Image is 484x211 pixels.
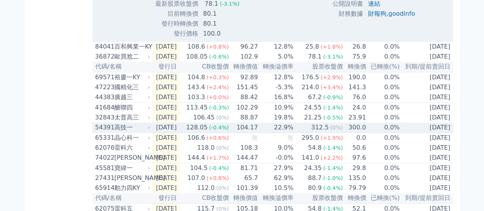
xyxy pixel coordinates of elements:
td: 190.0 [343,72,366,82]
span: (+0.0%) [207,94,229,100]
td: 0.0% [366,173,400,183]
td: [DATE] [400,183,453,193]
td: 26.8 [343,42,366,52]
td: 75.9 [343,52,366,62]
td: [DATE] [152,82,180,92]
div: 65914 [95,183,112,193]
div: 晶心科一 [114,133,149,142]
span: (+0.8%) [207,175,229,181]
td: 5.0% [258,52,294,62]
td: [DATE] [152,52,180,62]
td: [DATE] [152,113,180,123]
td: 0.0% [366,92,400,103]
td: [DATE] [400,52,453,62]
span: (+0.3%) [207,74,229,80]
td: 0.0% [366,82,400,92]
td: [DATE] [400,42,453,52]
td: [DATE] [400,173,453,183]
div: 80.9 [306,183,323,193]
td: [DATE] [400,82,453,92]
div: 24.55 [303,103,323,112]
div: 108.6 [186,42,207,51]
div: 32843 [95,113,112,122]
div: 67.2 [306,93,323,102]
td: 151.45 [229,82,258,92]
span: (-0.9%) [323,94,343,100]
div: 104.5 [189,164,209,173]
td: -0.0% [258,153,294,163]
span: (-1.4%) [323,145,343,151]
th: 轉換價 [343,62,366,72]
td: 0.0% [366,163,400,173]
div: 88.7 [306,173,323,183]
div: 295.0 [300,133,321,142]
th: 股票收盤價 [294,62,343,72]
span: 無 [252,134,258,141]
td: [DATE] [152,123,180,133]
td: [DATE] [400,133,453,143]
td: 92.89 [229,72,258,82]
th: 到期/提前賣回日 [400,62,453,72]
div: 108.05 [184,52,209,61]
td: 101.39 [229,183,258,193]
td: 141.3 [343,82,366,92]
span: (+0.8%) [207,44,229,50]
div: 84041 [95,42,112,51]
div: 44383 [95,93,112,102]
td: [DATE] [152,153,180,163]
td: [DATE] [400,143,453,153]
td: 0.0% [366,143,400,153]
td: 0.0% [366,52,400,62]
th: 股票收盤價 [294,193,343,203]
td: [DATE] [152,173,180,183]
div: 65331 [95,133,112,142]
span: (+1.8%) [321,44,343,50]
div: 47223 [95,83,112,92]
th: 轉換溢價率 [258,193,294,203]
td: [DATE] [152,92,180,103]
td: [DATE] [152,143,180,153]
th: 代碼/名稱 [92,62,152,72]
th: 代碼/名稱 [92,193,152,203]
td: [DATE] [400,123,453,133]
span: (-1.4%) [323,105,343,111]
div: 312.5 [310,123,330,132]
span: (+2.2%) [321,155,343,161]
div: 143.4 [186,83,207,92]
div: 醣聯四 [114,103,149,112]
div: 104.8 [186,73,207,82]
td: 19.8% [258,113,294,123]
th: 發行日 [152,193,180,203]
td: 88.87 [229,113,258,123]
div: [PERSON_NAME] [114,173,149,183]
td: 22.9% [258,123,294,133]
td: 62.9% [258,173,294,183]
div: 103.3 [186,93,207,102]
div: 動力四KY [114,183,149,193]
td: 0.0% [366,42,400,52]
div: 176.5 [300,73,321,82]
div: 高技一 [114,123,149,132]
div: 78.1 [306,52,323,61]
div: 41684 [95,103,112,112]
td: 104.17 [229,123,258,133]
td: [DATE] [152,133,180,143]
td: 88.42 [229,92,258,103]
div: 54391 [95,123,112,132]
div: 214.0 [300,83,321,92]
td: 300.0 [343,123,366,133]
td: 發行價格 [124,29,198,39]
td: 27.9% [258,163,294,173]
th: 已轉換(%) [366,193,400,203]
td: [DATE] [400,72,453,82]
th: 已轉換(%) [366,62,400,72]
div: 廣越三 [114,93,149,102]
th: 到期/提前賣回日 [400,193,453,203]
td: [DATE] [400,113,453,123]
div: 裕慶一KY [114,73,149,82]
span: (0%) [216,145,229,151]
div: 24.35 [303,164,323,173]
td: 102.29 [229,103,258,113]
td: 0.0 [343,133,366,143]
td: 135.0 [343,173,366,183]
